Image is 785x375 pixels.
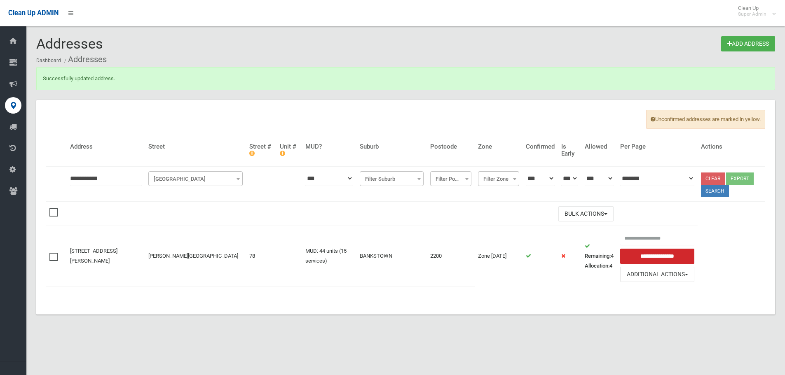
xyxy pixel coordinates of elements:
h4: Street [148,143,243,150]
td: Zone [DATE] [475,226,523,286]
h4: Is Early [561,143,579,157]
h4: Actions [701,143,762,150]
h4: Allowed [585,143,614,150]
span: Unconfirmed addresses are marked in yellow. [646,110,765,129]
button: Search [701,185,729,197]
small: Super Admin [738,11,766,17]
h4: MUD? [305,143,353,150]
h4: Postcode [430,143,471,150]
button: Export [726,172,754,185]
strong: Remaining: [585,253,611,259]
span: Clean Up ADMIN [8,9,59,17]
span: Filter Street [150,173,241,185]
td: MUD: 44 units (15 services) [302,226,356,286]
span: Filter Suburb [362,173,422,185]
td: 4 4 [581,226,617,286]
h4: Suburb [360,143,424,150]
span: Filter Postcode [430,171,471,186]
span: Filter Zone [478,171,519,186]
h4: Per Page [620,143,694,150]
span: Filter Zone [480,173,517,185]
td: 78 [246,226,277,286]
button: Additional Actions [620,267,694,282]
span: Addresses [36,35,103,52]
h4: Address [70,143,142,150]
a: Clear [701,172,725,185]
td: BANKSTOWN [356,226,427,286]
button: Bulk Actions [558,206,614,221]
span: Filter Street [148,171,243,186]
h4: Unit # [280,143,298,157]
h4: Zone [478,143,519,150]
div: Successfully updated address. [36,67,775,90]
h4: Street # [249,143,273,157]
td: [PERSON_NAME][GEOGRAPHIC_DATA] [145,226,246,286]
span: Filter Suburb [360,171,424,186]
li: Addresses [62,52,107,67]
strong: Allocation: [585,263,609,269]
a: [STREET_ADDRESS][PERSON_NAME] [70,248,117,264]
span: Clean Up [734,5,775,17]
h4: Confirmed [526,143,555,150]
td: 2200 [427,226,475,286]
a: Dashboard [36,58,61,63]
span: Filter Postcode [432,173,469,185]
a: Add Address [721,36,775,51]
